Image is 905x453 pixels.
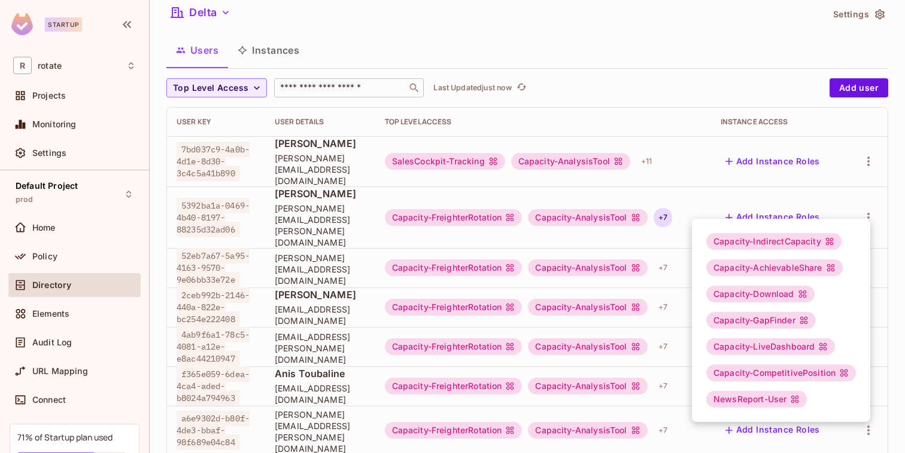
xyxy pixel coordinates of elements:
div: Capacity-LiveDashboard [706,338,835,355]
div: Capacity-IndirectCapacity [706,233,842,250]
div: Capacity-AchievableShare [706,259,843,276]
div: Capacity-GapFinder [706,312,816,329]
div: NewsReport-User [706,391,807,408]
div: Capacity-Download [706,286,815,302]
div: Capacity-CompetitivePosition [706,365,856,381]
